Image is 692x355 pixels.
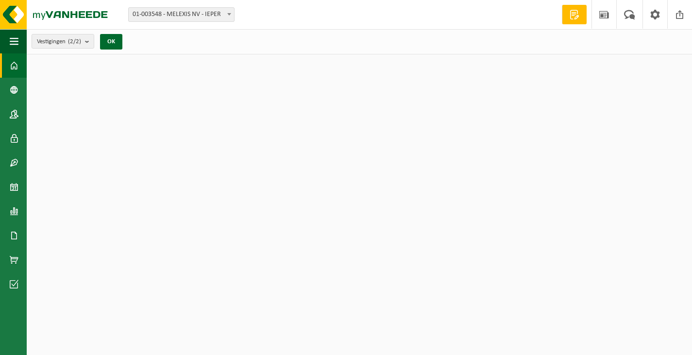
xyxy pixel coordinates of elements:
[129,8,234,21] span: 01-003548 - MELEXIS NV - IEPER
[37,34,81,49] span: Vestigingen
[68,38,81,45] count: (2/2)
[100,34,122,50] button: OK
[128,7,235,22] span: 01-003548 - MELEXIS NV - IEPER
[32,34,94,49] button: Vestigingen(2/2)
